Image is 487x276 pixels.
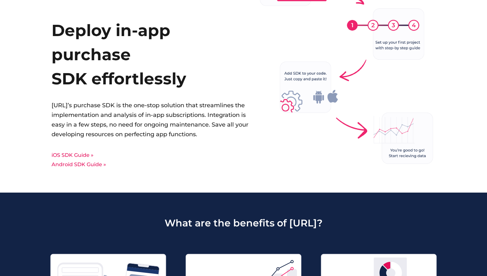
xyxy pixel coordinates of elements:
p: [URL]’s purchase SDK is the one-stop solution that streamlines the implementation and analysis of... [52,100,250,139]
h2: Deploy in-app purchase SDK effortlessly [52,18,250,91]
h2: What are the benefits of [URL]? [165,218,322,228]
a: Android SDK Guide » [52,161,106,167]
a: iOS SDK Guide » [52,152,93,158]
